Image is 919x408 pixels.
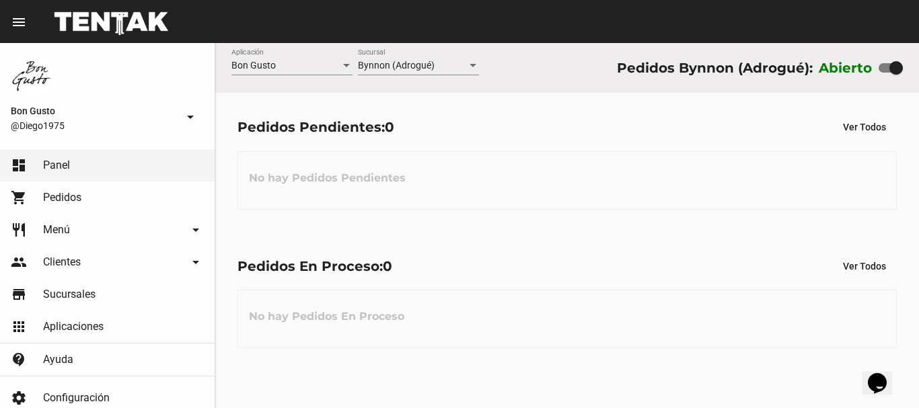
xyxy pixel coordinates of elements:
mat-icon: contact_support [11,352,27,368]
iframe: chat widget [862,354,906,395]
span: 0 [385,119,394,135]
mat-icon: apps [11,319,27,335]
div: Pedidos Pendientes: [237,116,394,138]
span: Ayuda [43,353,73,366]
mat-icon: store [11,286,27,302]
button: Ver Todos [832,115,897,139]
mat-icon: restaurant [11,222,27,238]
mat-icon: arrow_drop_down [182,109,198,125]
mat-icon: people [11,254,27,270]
mat-icon: dashboard [11,157,27,173]
span: Panel [43,159,70,172]
span: Bon Gusto [11,103,177,119]
mat-icon: arrow_drop_down [188,222,204,238]
mat-icon: menu [11,14,27,30]
mat-icon: arrow_drop_down [188,254,204,270]
span: Configuración [43,391,110,405]
label: Abierto [819,57,873,79]
span: Ver Todos [843,122,886,132]
div: Pedidos Bynnon (Adrogué): [617,57,813,79]
span: Bon Gusto [231,60,276,71]
span: Pedidos [43,191,81,204]
span: Aplicaciones [43,320,104,333]
img: 8570adf9-ca52-4367-b116-ae09c64cf26e.jpg [11,54,54,97]
h3: No hay Pedidos Pendientes [238,158,416,198]
span: Clientes [43,255,81,269]
h3: No hay Pedidos En Proceso [238,296,415,337]
span: Sucursales [43,288,96,301]
span: Bynnon (Adrogué) [358,60,435,71]
mat-icon: settings [11,390,27,406]
span: Ver Todos [843,261,886,272]
mat-icon: shopping_cart [11,190,27,206]
span: 0 [383,258,392,274]
span: Menú [43,223,70,237]
span: @Diego1975 [11,119,177,132]
div: Pedidos En Proceso: [237,255,392,277]
button: Ver Todos [832,254,897,278]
